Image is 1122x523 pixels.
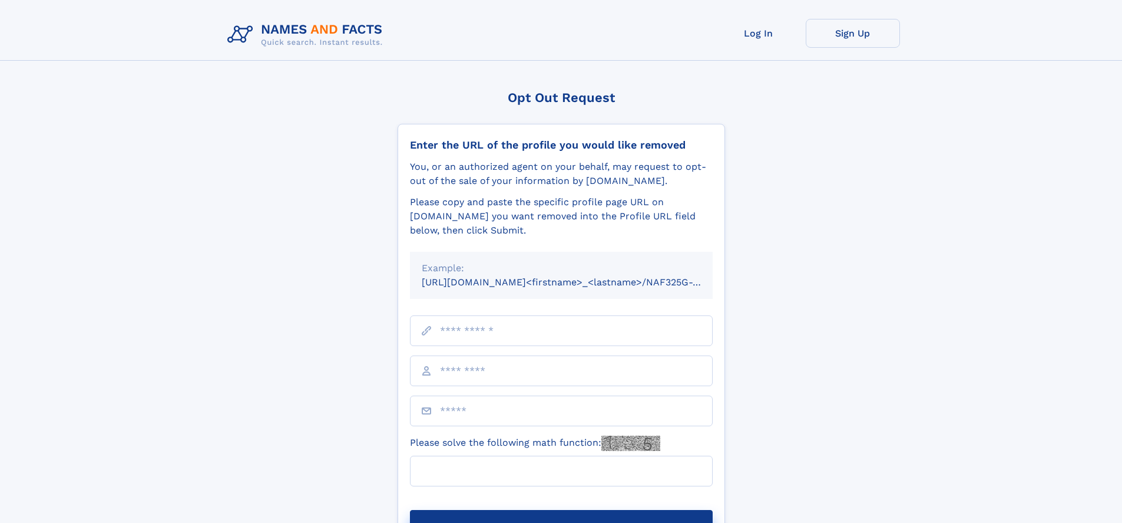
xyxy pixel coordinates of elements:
[410,436,660,451] label: Please solve the following math function:
[398,90,725,105] div: Opt Out Request
[422,277,735,288] small: [URL][DOMAIN_NAME]<firstname>_<lastname>/NAF325G-xxxxxxxx
[410,160,713,188] div: You, or an authorized agent on your behalf, may request to opt-out of the sale of your informatio...
[422,261,701,275] div: Example:
[410,139,713,152] div: Enter the URL of the profile you would like removed
[223,19,392,51] img: Logo Names and Facts
[806,19,900,48] a: Sign Up
[711,19,806,48] a: Log In
[410,195,713,238] div: Please copy and paste the specific profile page URL on [DOMAIN_NAME] you want removed into the Pr...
